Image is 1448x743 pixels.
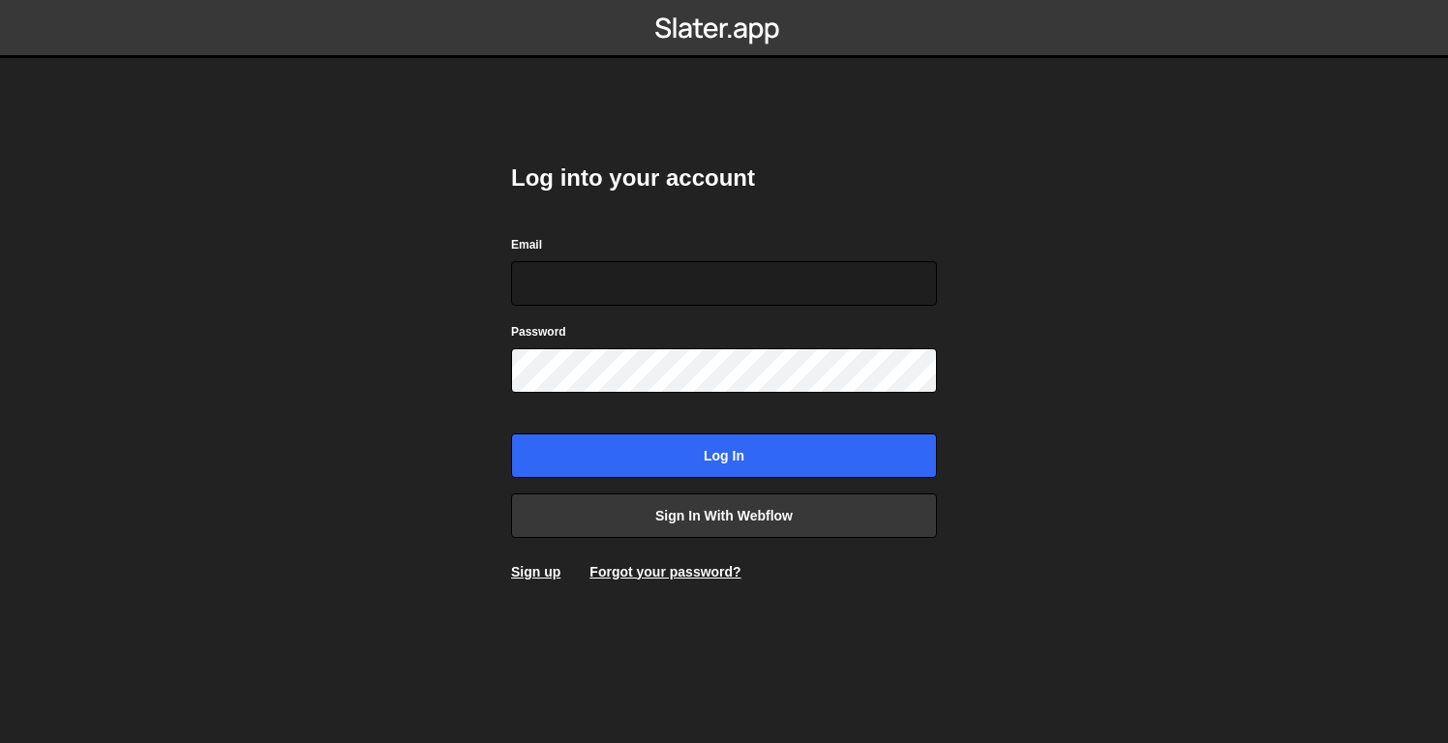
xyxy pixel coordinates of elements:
label: Password [511,322,566,342]
a: Forgot your password? [589,564,740,580]
a: Sign up [511,564,560,580]
input: Log in [511,433,937,478]
h2: Log into your account [511,163,937,193]
a: Sign in with Webflow [511,493,937,538]
label: Email [511,235,542,254]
